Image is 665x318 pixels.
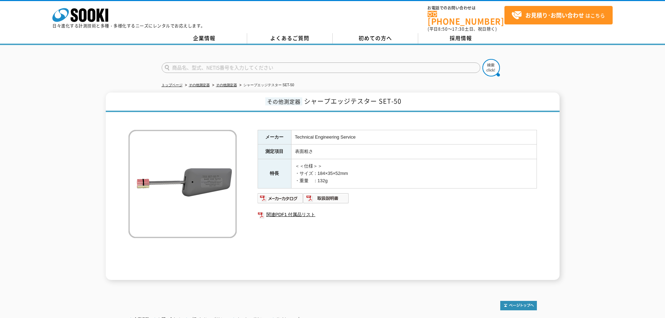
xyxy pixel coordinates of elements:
[418,33,504,44] a: 採用情報
[258,197,303,202] a: メーカーカタログ
[291,159,537,188] td: ＜＜仕様＞＞ ・サイズ：184×35×52mm ・重量 ：132g
[258,159,291,188] th: 特長
[265,97,302,105] span: その他測定器
[504,6,613,24] a: お見積り･お問い合わせはこちら
[216,83,237,87] a: その他測定器
[291,130,537,145] td: Technical Engineering Service
[359,34,392,42] span: 初めての方へ
[258,130,291,145] th: メーカー
[52,24,205,28] p: 日々進化する計測技術と多種・多様化するニーズにレンタルでお応えします。
[303,193,349,204] img: 取扱説明書
[162,62,480,73] input: 商品名、型式、NETIS番号を入力してください
[128,130,237,238] img: シャープエッジテスター SET-50
[428,26,497,32] span: (平日 ～ 土日、祝日除く)
[511,10,605,21] span: はこちら
[247,33,333,44] a: よくあるご質問
[428,11,504,25] a: [PHONE_NUMBER]
[333,33,418,44] a: 初めての方へ
[258,145,291,159] th: 測定項目
[162,83,183,87] a: トップページ
[291,145,537,159] td: 表面粗さ
[189,83,210,87] a: その他測定器
[482,59,500,76] img: btn_search.png
[525,11,584,19] strong: お見積り･お問い合わせ
[162,33,247,44] a: 企業情報
[304,96,401,106] span: シャープエッジテスター SET-50
[452,26,465,32] span: 17:30
[428,6,504,10] span: お電話でのお問い合わせは
[258,210,537,219] a: 関連PDF1 付属品リスト
[500,301,537,310] img: トップページへ
[303,197,349,202] a: 取扱説明書
[438,26,448,32] span: 8:50
[238,82,294,89] li: シャープエッジテスター SET-50
[258,193,303,204] img: メーカーカタログ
